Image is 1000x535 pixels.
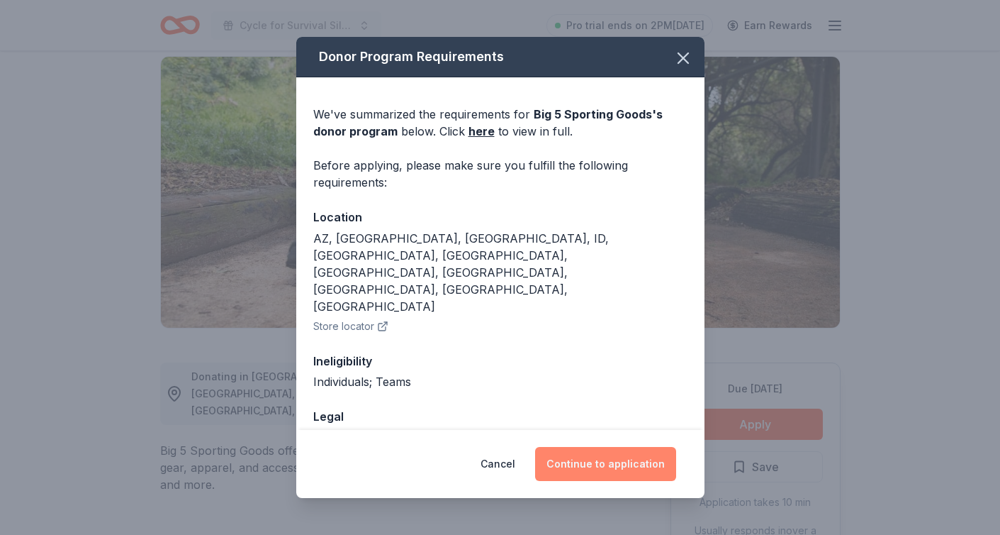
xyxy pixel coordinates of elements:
div: Legal [313,407,687,426]
div: Before applying, please make sure you fulfill the following requirements: [313,157,687,191]
button: Cancel [481,447,515,481]
div: Ineligibility [313,352,687,370]
div: 501(c)(3) preferred [313,429,687,446]
div: Donor Program Requirements [296,37,704,77]
div: Location [313,208,687,226]
a: here [468,123,495,140]
div: We've summarized the requirements for below. Click to view in full. [313,106,687,140]
button: Continue to application [535,447,676,481]
button: Store locator [313,318,388,335]
div: Individuals; Teams [313,373,687,390]
div: AZ, [GEOGRAPHIC_DATA], [GEOGRAPHIC_DATA], ID, [GEOGRAPHIC_DATA], [GEOGRAPHIC_DATA], [GEOGRAPHIC_D... [313,230,687,315]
